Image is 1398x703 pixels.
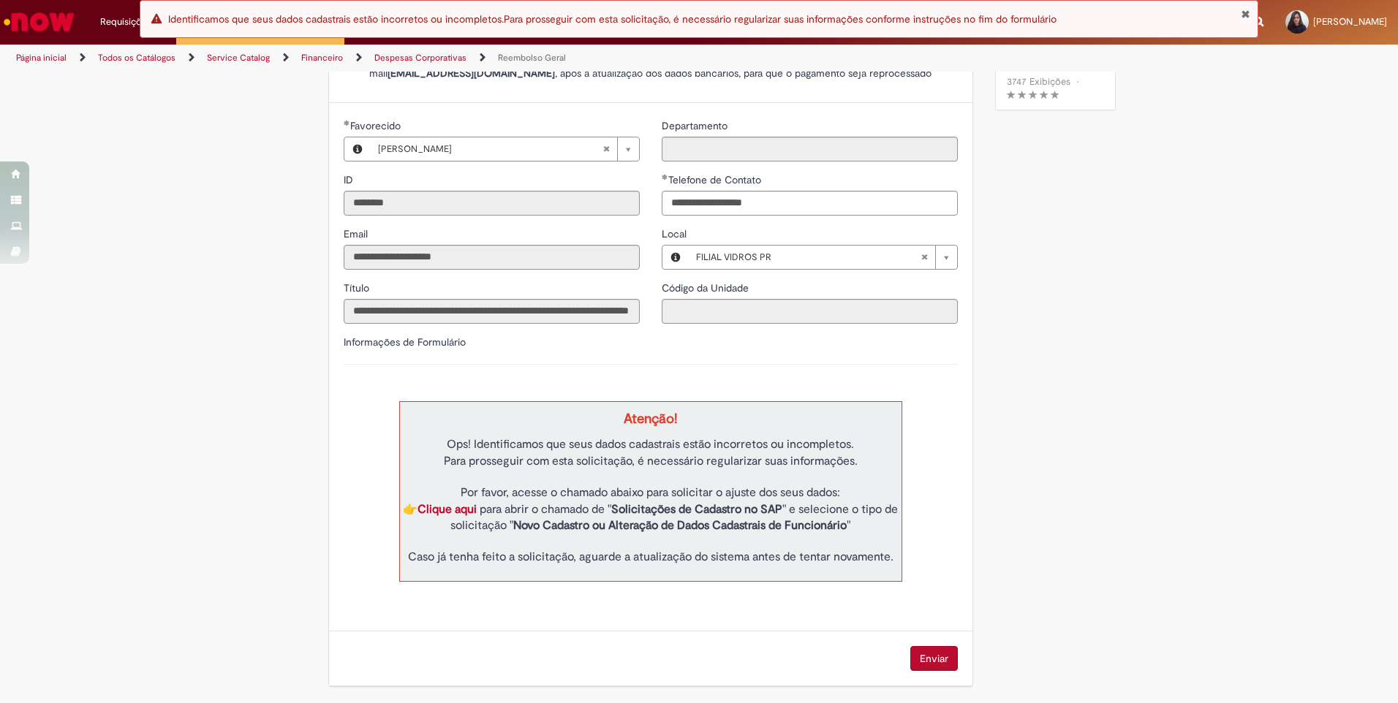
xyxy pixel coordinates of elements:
[498,52,566,64] a: Reembolso Geral
[595,137,617,161] abbr: Limpar campo Favorecido
[662,174,668,180] span: Obrigatório Preenchido
[1313,15,1387,28] span: [PERSON_NAME]
[344,245,640,270] input: Email
[378,137,602,161] span: [PERSON_NAME]
[696,246,921,269] span: FILIAL VIDROS PR
[11,45,921,72] ul: Trilhas de página
[100,15,151,29] span: Requisições
[98,52,175,64] a: Todos os Catálogos
[662,246,689,269] button: Local, Visualizar este registro FILIAL VIDROS PR
[408,550,893,564] span: Caso já tenha feito a solicitação, aguarde a atualização do sistema antes de tentar novamente.
[417,502,477,517] a: Clique aqui
[207,52,270,64] a: Service Catalog
[371,137,639,161] a: [PERSON_NAME]Limpar campo Favorecido
[344,120,350,126] span: Obrigatório Preenchido
[16,52,67,64] a: Página inicial
[344,335,466,349] label: Informações de Formulário
[1073,72,1082,91] span: •
[344,227,371,241] label: Somente leitura - Email
[344,137,371,161] button: Favorecido, Visualizar este registro Gabriela Mehret
[662,227,689,240] span: Local
[301,52,343,64] a: Financeiro
[344,299,640,324] input: Título
[662,281,752,295] label: Somente leitura - Código da Unidade
[403,502,898,533] span: 👉 para abrir o chamado de " " e selecione o tipo de solicitação " "
[350,119,404,132] span: Necessários - Favorecido
[444,454,858,468] span: Para prosseguir com esta solicitação, é necessário regularizar suas informações.
[344,173,356,186] span: Somente leitura - ID
[611,502,782,517] strong: Solicitações de Cadastro no SAP
[662,299,958,324] input: Código da Unidade
[1241,8,1250,20] button: Fechar Notificação
[662,137,958,161] input: Departamento
[668,173,764,186] span: Telefone de Contato
[447,437,854,452] span: Ops! Identificamos que seus dados cadastrais estão incorretos ou incompletos.
[461,485,840,500] span: Por favor, acesse o chamado abaixo para solicitar o ajuste dos seus dados:
[624,410,677,427] strong: Atenção!
[513,518,847,533] strong: Novo Cadastro ou Alteração de Dados Cadastrais de Funcionário
[1,7,77,37] img: ServiceNow
[662,118,730,133] label: Somente leitura - Departamento
[388,66,555,80] strong: [EMAIL_ADDRESS][DOMAIN_NAME]
[168,12,1057,26] span: Identificamos que seus dados cadastrais estão incorretos ou incompletos.Para prosseguir com esta ...
[689,246,957,269] a: FILIAL VIDROS PRLimpar campo Local
[1007,75,1070,88] span: 3747 Exibições
[344,227,371,240] span: Somente leitura - Email
[662,191,958,216] input: Telefone de Contato
[344,191,640,216] input: ID
[662,119,730,132] span: Somente leitura - Departamento
[910,646,958,671] button: Enviar
[344,172,356,187] label: Somente leitura - ID
[913,246,935,269] abbr: Limpar campo Local
[374,52,466,64] a: Despesas Corporativas
[344,281,372,295] label: Somente leitura - Título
